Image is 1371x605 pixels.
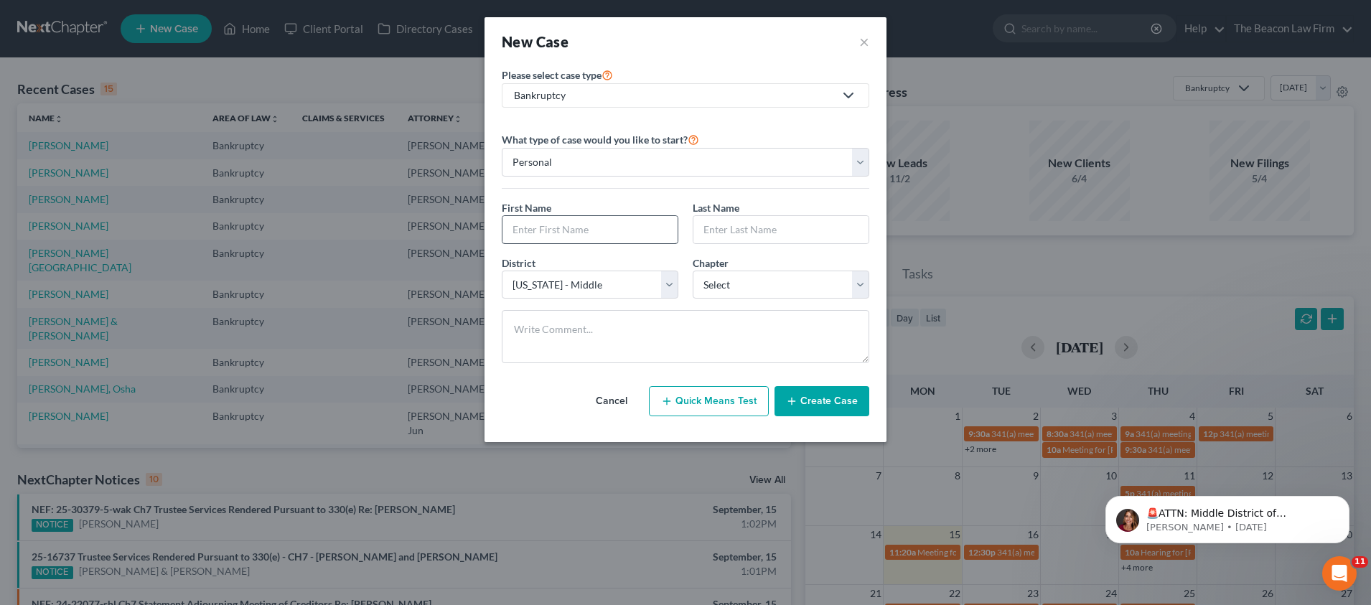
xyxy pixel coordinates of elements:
span: Chapter [693,257,729,269]
button: Cancel [580,387,643,416]
span: Please select case type [502,69,602,81]
span: 11 [1352,556,1368,568]
button: Create Case [775,386,869,416]
label: What type of case would you like to start? [502,131,699,148]
span: First Name [502,202,551,214]
input: Enter Last Name [693,216,869,243]
iframe: Intercom notifications message [1084,466,1371,566]
strong: New Case [502,33,568,50]
iframe: Intercom live chat [1322,556,1357,591]
span: District [502,257,535,269]
div: Bankruptcy [514,88,834,103]
button: × [859,32,869,52]
input: Enter First Name [502,216,678,243]
span: Last Name [693,202,739,214]
button: Quick Means Test [649,386,769,416]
